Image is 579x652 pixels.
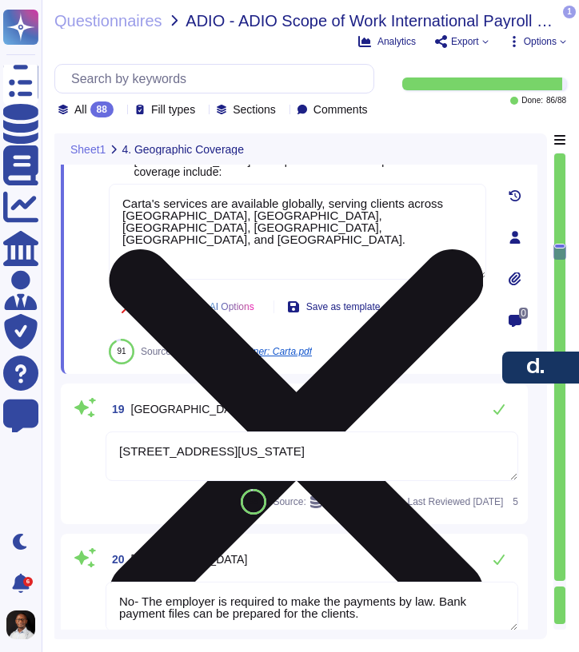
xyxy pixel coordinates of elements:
span: Done: [521,97,543,105]
textarea: Carta's services are available globally, serving clients across [GEOGRAPHIC_DATA], [GEOGRAPHIC_DA... [109,184,486,280]
textarea: [STREET_ADDRESS][US_STATE] [106,431,518,481]
span: Fill types [151,104,195,115]
div: 88 [90,101,114,117]
textarea: No- The employer is required to make the payments by law. Bank payment files can be prepared for ... [106,582,518,631]
span: 5 [509,497,518,507]
span: Analytics [377,37,416,46]
span: 91 [117,347,126,356]
button: user [3,607,46,642]
span: 1 [563,6,576,18]
span: 4. Geographic Coverage [122,144,244,155]
span: 0 [519,308,528,319]
span: 86 / 88 [546,97,566,105]
input: Search by keywords [63,65,373,93]
button: Analytics [358,35,416,48]
span: 19 [106,404,125,415]
span: All [74,104,87,115]
span: Comments [313,104,368,115]
span: 95 [250,497,258,506]
span: Export [451,37,479,46]
span: Sheet1 [70,144,106,155]
span: Questionnaires [54,13,162,29]
span: Sections [233,104,276,115]
span: 20 [106,554,125,565]
img: user [6,610,35,639]
div: 6 [23,577,33,586]
span: ADIO - ADIO Scope of Work International Payroll Provider V2 [186,13,560,29]
span: Options [524,37,557,46]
